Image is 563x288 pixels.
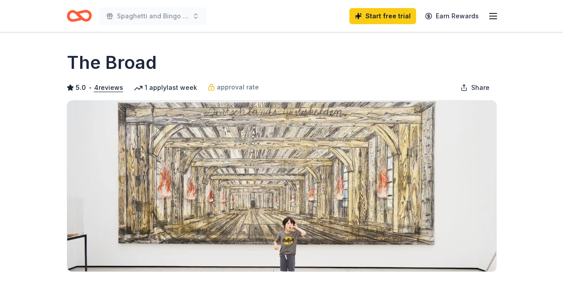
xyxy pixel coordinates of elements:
[453,79,497,97] button: Share
[94,82,123,93] button: 4reviews
[67,50,157,75] h1: The Broad
[217,82,259,93] span: approval rate
[208,82,259,93] a: approval rate
[67,5,92,26] a: Home
[349,8,416,24] a: Start free trial
[471,82,490,93] span: Share
[99,7,206,25] button: Spaghetti and Bingo Fundraising Event
[420,8,484,24] a: Earn Rewards
[88,84,91,91] span: •
[76,82,86,93] span: 5.0
[134,82,197,93] div: 1 apply last week
[67,101,496,271] img: Image for The Broad
[117,11,189,21] span: Spaghetti and Bingo Fundraising Event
